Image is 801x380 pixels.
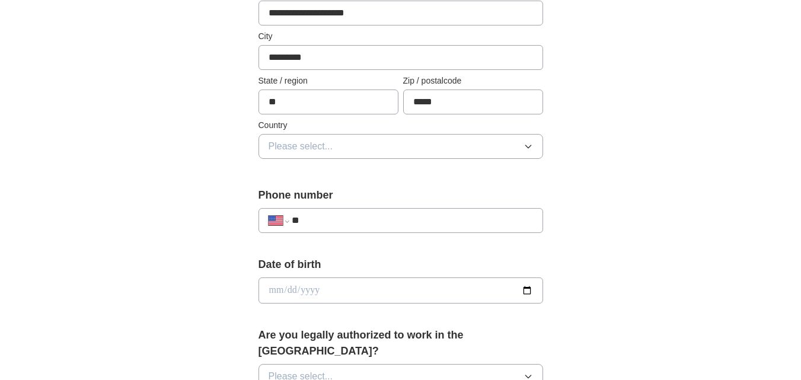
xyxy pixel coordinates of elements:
[259,134,543,159] button: Please select...
[259,187,543,203] label: Phone number
[259,119,543,132] label: Country
[259,75,398,87] label: State / region
[259,327,543,359] label: Are you legally authorized to work in the [GEOGRAPHIC_DATA]?
[259,257,543,273] label: Date of birth
[269,139,333,154] span: Please select...
[403,75,543,87] label: Zip / postalcode
[259,30,543,43] label: City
